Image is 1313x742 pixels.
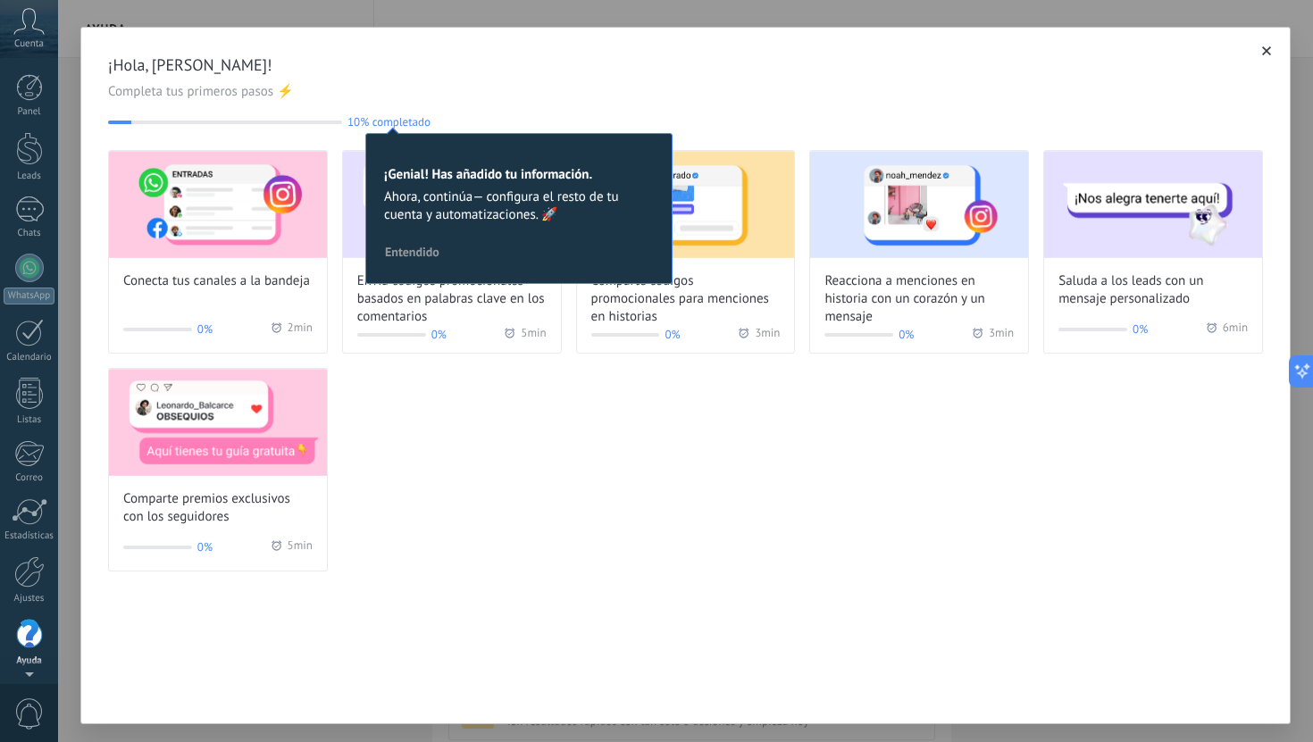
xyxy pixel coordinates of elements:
img: Send promo codes based on keywords in comments (Wizard onboarding modal) [343,151,561,258]
span: Envía códigos promocionales basados en palabras clave en los comentarios [357,272,547,326]
span: Reacciona a menciones en historia con un corazón y un mensaje [824,272,1014,326]
span: 0% [197,321,213,338]
img: Share exclusive rewards with followers [109,369,327,476]
span: Cuenta [14,38,44,50]
span: 6 min [1223,321,1248,338]
span: ¡Hola, [PERSON_NAME]! [108,54,1263,76]
span: 2 min [288,321,313,338]
h2: ¡Genial! Has añadido tu información. [384,166,654,183]
span: Ahora, continúa— configura el resto de tu cuenta y automatizaciones. 🚀 [384,188,654,224]
div: Chats [4,228,55,239]
span: Completa tus primeros pasos ⚡ [108,83,1263,101]
span: 5 min [521,326,546,344]
div: Leads [4,171,55,182]
div: Panel [4,106,55,118]
span: 0% [431,326,447,344]
div: Calendario [4,352,55,363]
span: Comparte premios exclusivos con los seguidores [123,490,313,526]
button: Entendido [377,238,447,265]
span: 5 min [288,538,313,556]
span: Saluda a los leads con un mensaje personalizado [1058,272,1248,308]
img: Connect your channels to the inbox [109,151,327,258]
img: Greet leads with a custom message (Wizard onboarding modal) [1044,151,1262,258]
span: 3 min [755,326,780,344]
img: React to story mentions with a heart and personalized message [810,151,1028,258]
span: 0% [1133,321,1148,338]
div: Ayuda [4,655,55,667]
div: Listas [4,414,55,426]
div: Correo [4,472,55,484]
img: Share promo codes for story mentions [577,151,795,258]
div: WhatsApp [4,288,54,304]
span: 0% [197,538,213,556]
div: Estadísticas [4,530,55,542]
span: 3 min [989,326,1014,344]
span: Conecta tus canales a la bandeja [123,272,310,290]
span: Entendido [385,246,439,258]
span: 0% [899,326,914,344]
span: 0% [665,326,680,344]
span: Comparte códigos promocionales para menciones en historias [591,272,781,326]
div: Ajustes [4,593,55,604]
span: 10% completado [347,115,431,129]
